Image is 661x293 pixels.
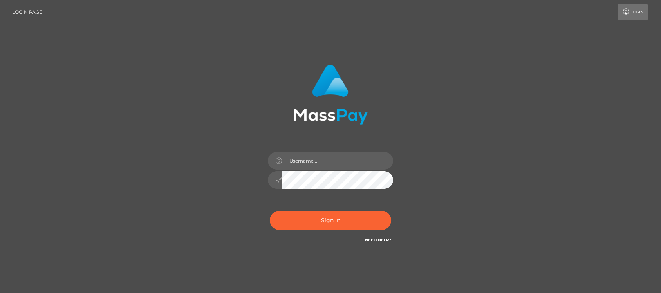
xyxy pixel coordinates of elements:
[12,4,42,20] a: Login Page
[270,211,391,230] button: Sign in
[282,152,393,170] input: Username...
[293,65,368,125] img: MassPay Login
[618,4,648,20] a: Login
[365,237,391,242] a: Need Help?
